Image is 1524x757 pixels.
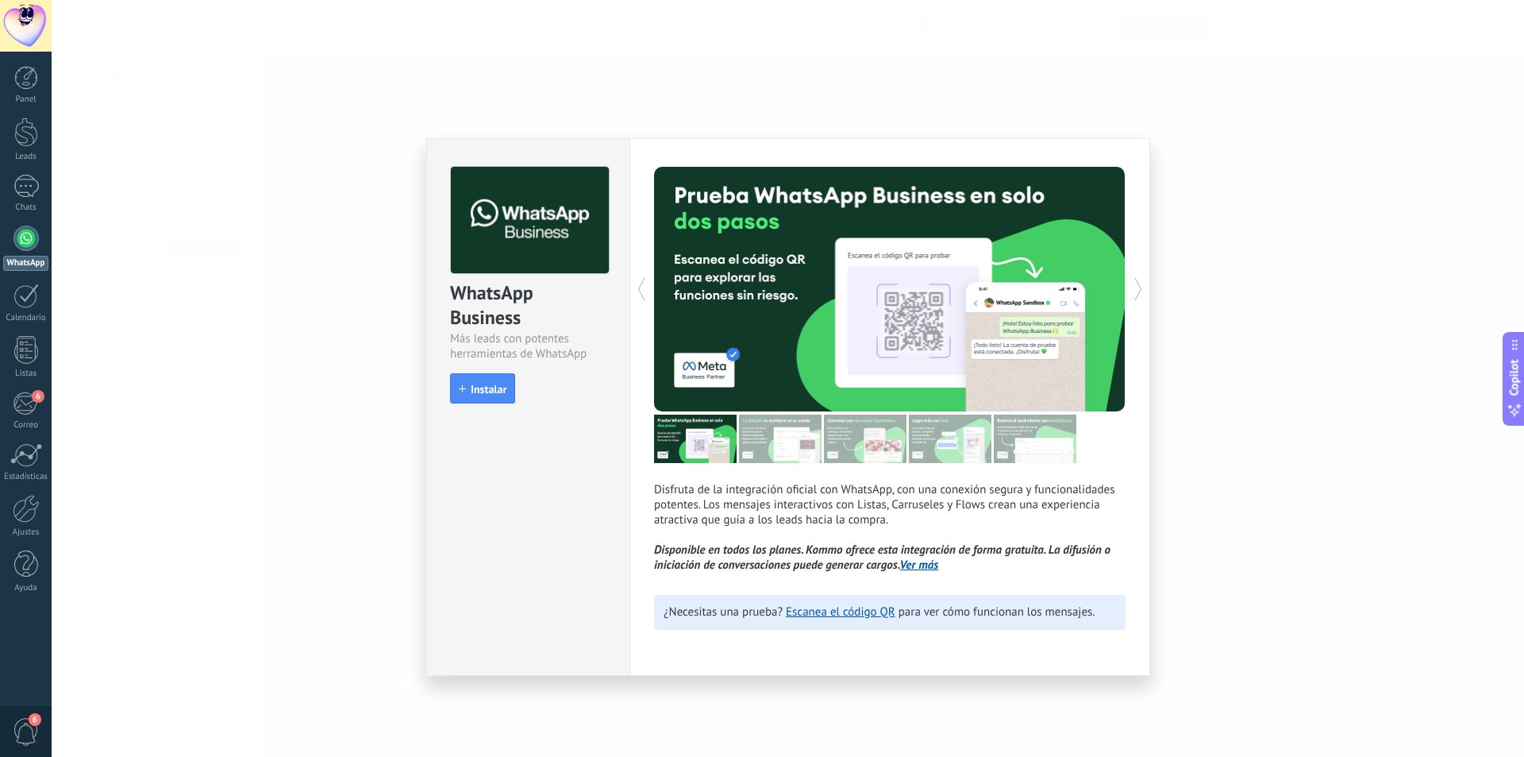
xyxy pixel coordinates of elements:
a: Ver más [900,558,939,573]
div: Chats [3,203,49,213]
img: tour_image_7a4924cebc22ed9e3259523e50fe4fd6.png [654,415,737,463]
img: tour_image_cc27419dad425b0ae96c2716632553fa.png [739,415,822,463]
a: Escanea el código QR [786,604,895,620]
div: Correo [3,420,49,431]
div: Ayuda [3,583,49,593]
img: tour_image_cc377002d0016b7ebaeb4dbe65cb2175.png [994,415,1076,463]
div: Panel [3,95,49,105]
p: Disfruta de la integración oficial con WhatsApp, con una conexión segura y funcionalidades potent... [654,482,1126,573]
img: logo_main.png [451,167,609,274]
span: Instalar [471,384,506,395]
img: tour_image_62c9952fc9cf984da8d1d2aa2c453724.png [909,415,991,463]
div: WhatsApp [3,256,48,271]
span: para ver cómo funcionan los mensajes. [899,604,1095,620]
span: ¿Necesitas una prueba? [664,604,783,620]
div: Ajustes [3,527,49,538]
span: 6 [29,713,41,726]
div: WhatsApp Business [450,280,606,331]
div: Listas [3,369,49,379]
div: Calendario [3,313,49,323]
div: Estadísticas [3,472,49,482]
i: Disponible en todos los planes. Kommo ofrece esta integración de forma gratuita. La difusión o in... [654,543,1110,573]
span: 6 [32,390,44,403]
div: Más leads con potentes herramientas de WhatsApp [450,331,606,361]
img: tour_image_1009fe39f4f058b759f0df5a2b7f6f06.png [824,415,906,463]
span: Copilot [1507,359,1522,396]
div: Leads [3,152,49,162]
button: Instalar [450,373,515,404]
